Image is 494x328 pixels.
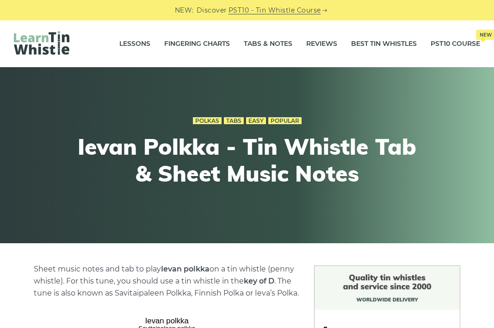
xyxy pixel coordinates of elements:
a: Easy [246,117,266,125]
a: Tabs & Notes [244,32,292,56]
a: Best Tin Whistles [351,32,417,56]
a: Polkas [193,117,222,125]
a: Reviews [306,32,337,56]
a: Tabs [224,117,244,125]
h1: Ievan Polkka - Tin Whistle Tab & Sheet Music Notes [77,133,417,187]
a: Popular [268,117,302,125]
p: Sheet music notes and tab to play on a tin whistle (penny whistle). For this tune, you should use... [34,263,300,299]
a: Lessons [119,32,150,56]
img: LearnTinWhistle.com [14,31,69,55]
strong: key of D [244,277,274,285]
a: Fingering Charts [164,32,230,56]
a: PST10 CourseNew [431,32,480,56]
strong: Ievan polkka [161,265,210,273]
